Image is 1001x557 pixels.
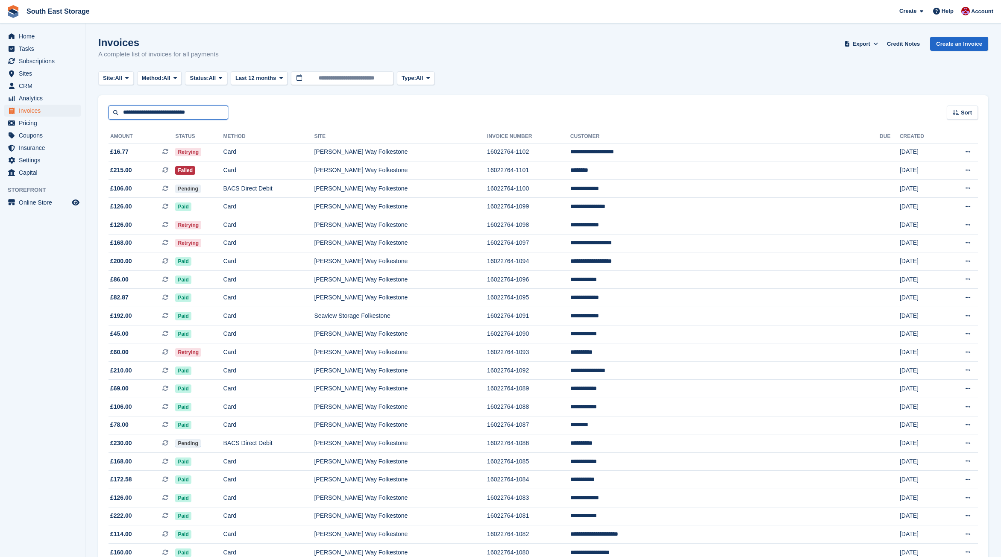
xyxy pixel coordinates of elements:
[98,71,134,85] button: Site: All
[900,507,945,525] td: [DATE]
[19,30,70,42] span: Home
[175,130,223,144] th: Status
[223,270,314,289] td: Card
[19,196,70,208] span: Online Store
[223,325,314,343] td: Card
[175,276,191,284] span: Paid
[314,216,487,235] td: [PERSON_NAME] Way Folkestone
[900,143,945,161] td: [DATE]
[175,457,191,466] span: Paid
[314,179,487,198] td: [PERSON_NAME] Way Folkestone
[487,489,570,507] td: 16022764-1083
[487,270,570,289] td: 16022764-1096
[175,330,191,338] span: Paid
[900,416,945,434] td: [DATE]
[19,167,70,179] span: Capital
[487,216,570,235] td: 16022764-1098
[110,166,132,175] span: £215.00
[314,234,487,252] td: [PERSON_NAME] Way Folkestone
[487,143,570,161] td: 16022764-1102
[175,384,191,393] span: Paid
[110,402,132,411] span: £106.00
[223,507,314,525] td: Card
[19,67,70,79] span: Sites
[223,252,314,271] td: Card
[209,74,216,82] span: All
[110,202,132,211] span: £126.00
[900,252,945,271] td: [DATE]
[223,179,314,198] td: BACS Direct Debit
[314,307,487,325] td: Seaview Storage Folkestone
[961,7,970,15] img: Roger Norris
[961,108,972,117] span: Sort
[314,252,487,271] td: [PERSON_NAME] Way Folkestone
[487,416,570,434] td: 16022764-1087
[223,143,314,161] td: Card
[900,434,945,453] td: [DATE]
[175,366,191,375] span: Paid
[175,202,191,211] span: Paid
[314,416,487,434] td: [PERSON_NAME] Way Folkestone
[185,71,227,85] button: Status: All
[314,471,487,489] td: [PERSON_NAME] Way Folkestone
[4,55,81,67] a: menu
[314,325,487,343] td: [PERSON_NAME] Way Folkestone
[19,55,70,67] span: Subscriptions
[487,252,570,271] td: 16022764-1094
[19,142,70,154] span: Insurance
[4,129,81,141] a: menu
[900,179,945,198] td: [DATE]
[223,130,314,144] th: Method
[487,289,570,307] td: 16022764-1095
[4,67,81,79] a: menu
[4,142,81,154] a: menu
[175,548,191,557] span: Paid
[175,148,201,156] span: Retrying
[4,30,81,42] a: menu
[175,475,191,484] span: Paid
[900,452,945,471] td: [DATE]
[900,361,945,380] td: [DATE]
[175,494,191,502] span: Paid
[110,257,132,266] span: £200.00
[842,37,880,51] button: Export
[223,398,314,416] td: Card
[4,43,81,55] a: menu
[110,184,132,193] span: £106.00
[110,511,132,520] span: £222.00
[900,471,945,489] td: [DATE]
[314,161,487,180] td: [PERSON_NAME] Way Folkestone
[397,71,434,85] button: Type: All
[223,471,314,489] td: Card
[570,130,880,144] th: Customer
[314,289,487,307] td: [PERSON_NAME] Way Folkestone
[19,129,70,141] span: Coupons
[110,293,129,302] span: £82.87
[103,74,115,82] span: Site:
[223,161,314,180] td: Card
[110,475,132,484] span: £172.58
[416,74,423,82] span: All
[223,489,314,507] td: Card
[487,325,570,343] td: 16022764-1090
[853,40,870,48] span: Export
[115,74,122,82] span: All
[314,270,487,289] td: [PERSON_NAME] Way Folkestone
[900,130,945,144] th: Created
[487,130,570,144] th: Invoice Number
[314,380,487,398] td: [PERSON_NAME] Way Folkestone
[930,37,988,51] a: Create an Invoice
[314,507,487,525] td: [PERSON_NAME] Way Folkestone
[900,525,945,544] td: [DATE]
[487,307,570,325] td: 16022764-1091
[175,257,191,266] span: Paid
[70,197,81,208] a: Preview store
[110,439,132,448] span: £230.00
[487,161,570,180] td: 16022764-1101
[175,421,191,429] span: Paid
[98,50,219,59] p: A complete list of invoices for all payments
[487,471,570,489] td: 16022764-1084
[110,220,132,229] span: £126.00
[110,493,132,502] span: £126.00
[19,154,70,166] span: Settings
